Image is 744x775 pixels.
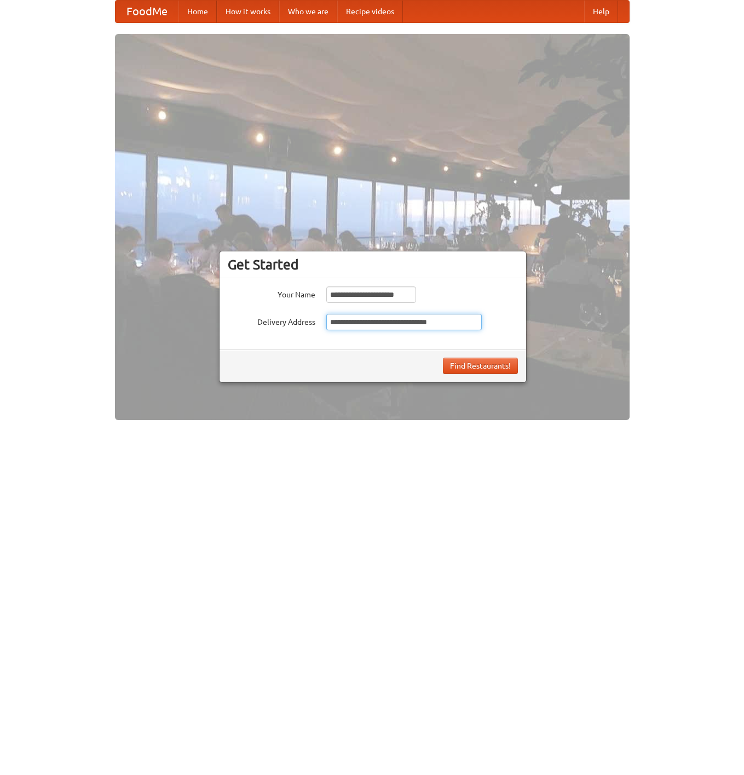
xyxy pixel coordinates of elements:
label: Your Name [228,286,315,300]
a: Who we are [279,1,337,22]
a: Home [178,1,217,22]
a: How it works [217,1,279,22]
a: FoodMe [116,1,178,22]
h3: Get Started [228,256,518,273]
a: Recipe videos [337,1,403,22]
a: Help [584,1,618,22]
label: Delivery Address [228,314,315,328]
button: Find Restaurants! [443,358,518,374]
